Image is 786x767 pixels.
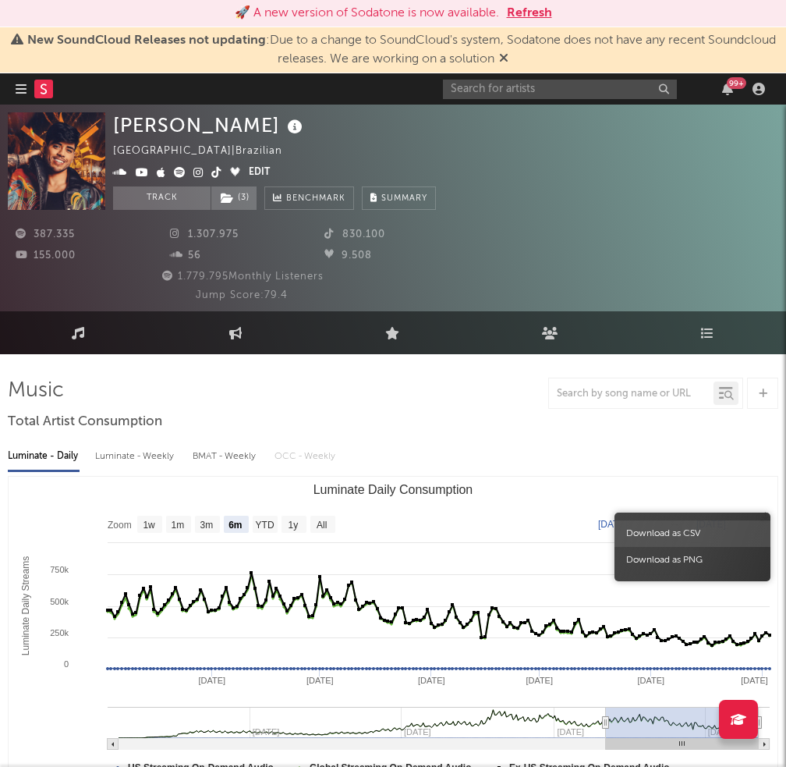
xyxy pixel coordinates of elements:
button: Refresh [507,4,552,23]
text: [DATE] [741,676,768,685]
span: Summary [381,194,427,203]
text: 1w [143,520,155,531]
button: (3) [211,186,257,210]
button: 99+ [722,83,733,95]
text: All [317,520,327,531]
text: 750k [50,565,69,574]
text: 6m [228,520,242,531]
span: Total Artist Consumption [8,413,162,431]
div: Luminate - Daily [8,443,80,470]
text: [DATE] [598,519,628,530]
span: 9.508 [324,250,372,261]
span: Download as CSV [614,520,770,547]
span: Dismiss [499,53,508,66]
span: 1.307.975 [170,229,239,240]
text: [DATE] [306,676,334,685]
button: Track [113,186,211,210]
a: Benchmark [264,186,354,210]
text: Luminate Daily Consumption [313,483,473,496]
text: [DATE] [526,676,553,685]
span: Download as PNG [614,547,770,573]
span: Benchmark [286,190,345,208]
button: Summary [362,186,436,210]
text: 3m [200,520,214,531]
span: 56 [170,250,201,261]
span: 830.100 [324,229,385,240]
span: 155.000 [16,250,76,261]
div: 🚀 A new version of Sodatone is now available. [235,4,499,23]
button: Edit [249,164,270,183]
span: 1.779.795 Monthly Listeners [160,272,324,282]
text: [DATE] [637,676,664,685]
span: : Due to a change to SoundCloud's system, Sodatone does not have any recent Soundcloud releases. ... [27,34,776,66]
div: [GEOGRAPHIC_DATA] | Brazilian [113,142,300,161]
text: 250k [50,628,69,637]
div: BMAT - Weekly [193,443,259,470]
span: 387.335 [16,229,75,240]
input: Search by song name or URL [549,388,713,400]
text: 1y [289,520,299,531]
div: [PERSON_NAME] [113,112,306,138]
text: Zoom [108,520,132,531]
text: [DATE] [198,676,225,685]
div: 99 + [727,77,746,89]
span: New SoundCloud Releases not updating [27,34,266,47]
text: 0 [64,659,69,669]
input: Search for artists [443,80,677,99]
span: ( 3 ) [211,186,257,210]
span: Jump Score: 79.4 [196,290,288,300]
text: 1m [172,520,185,531]
text: YTD [256,520,274,531]
text: [DATE] [418,676,445,685]
text: Luminate Daily Streams [20,556,31,655]
div: Luminate - Weekly [95,443,177,470]
text: 500k [50,597,69,606]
